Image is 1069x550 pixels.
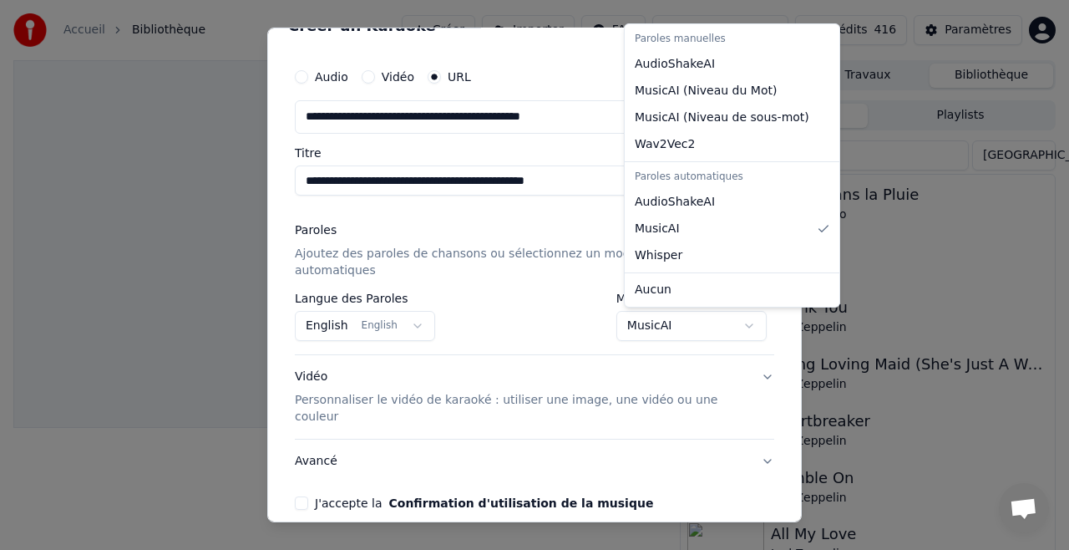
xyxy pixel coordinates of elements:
[635,282,671,298] span: Aucun
[635,56,715,73] span: AudioShakeAI
[635,83,777,99] span: MusicAI ( Niveau du Mot )
[628,166,836,189] div: Paroles automatiques
[635,194,715,211] span: AudioShakeAI
[635,221,680,237] span: MusicAI
[635,247,682,264] span: Whisper
[635,136,695,153] span: Wav2Vec2
[635,109,809,126] span: MusicAI ( Niveau de sous-mot )
[628,28,836,51] div: Paroles manuelles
